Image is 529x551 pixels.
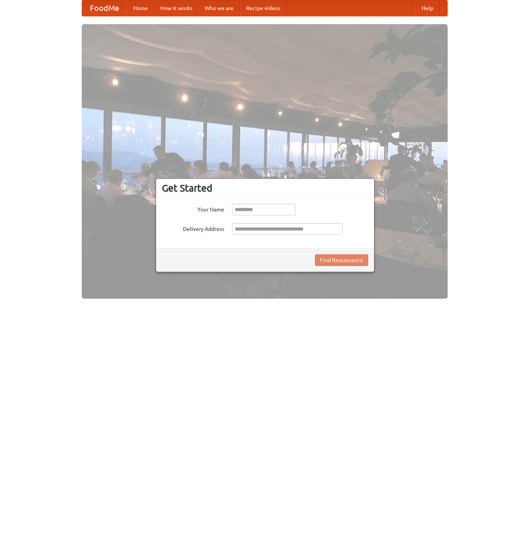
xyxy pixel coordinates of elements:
[82,0,127,16] a: FoodMe
[162,182,368,194] h3: Get Started
[127,0,154,16] a: Home
[315,254,368,266] button: Find Restaurants!
[415,0,439,16] a: Help
[162,204,224,213] label: Your Name
[154,0,199,16] a: How it works
[162,223,224,233] label: Delivery Address
[199,0,240,16] a: Who we are
[240,0,286,16] a: Recipe videos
